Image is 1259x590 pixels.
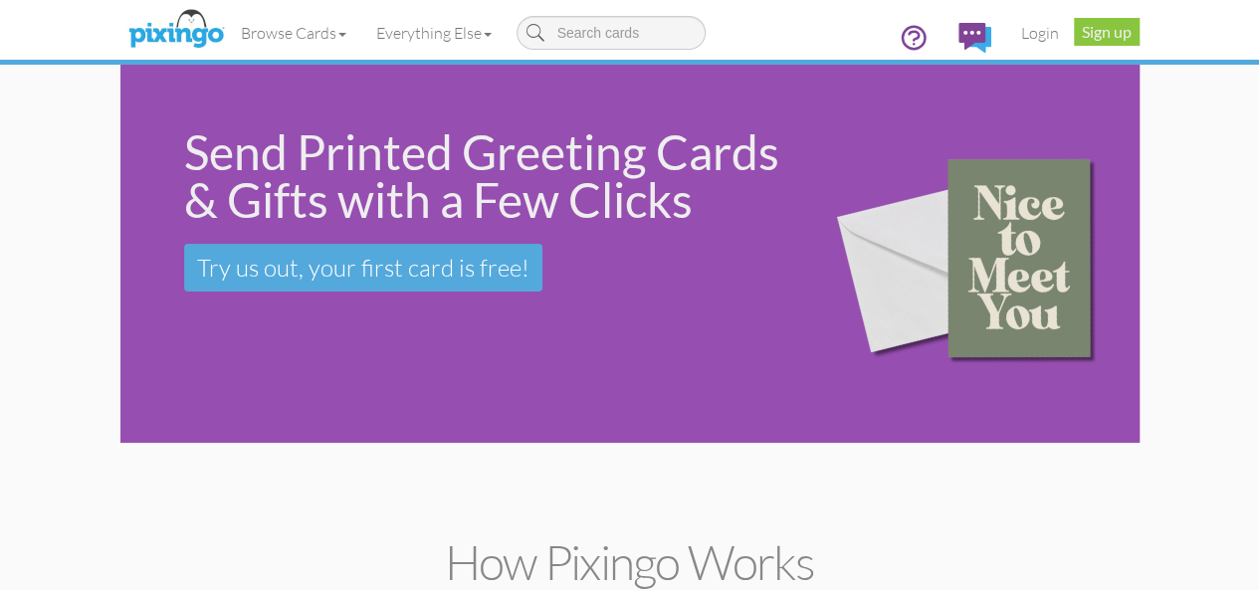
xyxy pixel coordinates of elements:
[184,244,542,292] a: Try us out, your first card is free!
[1258,589,1259,590] iframe: Chat
[226,8,361,58] a: Browse Cards
[517,16,706,50] input: Search cards
[958,23,991,53] img: comments.svg
[1006,8,1074,58] a: Login
[812,109,1133,399] img: 15b0954d-2d2f-43ee-8fdb-3167eb028af9.png
[197,253,529,283] span: Try us out, your first card is free!
[1074,18,1140,46] a: Sign up
[123,5,229,55] img: pixingo logo
[361,8,507,58] a: Everything Else
[155,536,1105,589] h2: How Pixingo works
[184,128,784,224] div: Send Printed Greeting Cards & Gifts with a Few Clicks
